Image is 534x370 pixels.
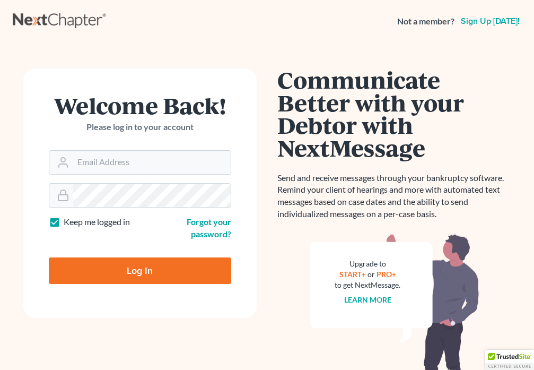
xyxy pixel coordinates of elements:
[187,217,231,239] a: Forgot your password?
[377,270,396,279] a: PRO+
[339,270,366,279] a: START+
[397,15,454,28] strong: Not a member?
[49,121,231,133] p: Please log in to your account
[73,151,231,174] input: Email Address
[278,172,511,220] p: Send and receive messages through your bankruptcy software. Remind your client of hearings and mo...
[367,270,375,279] span: or
[335,259,401,269] div: Upgrade to
[459,17,522,25] a: Sign up [DATE]!
[278,68,511,159] h1: Communicate Better with your Debtor with NextMessage
[344,295,391,304] a: Learn more
[49,257,231,284] input: Log In
[49,94,231,117] h1: Welcome Back!
[485,350,534,370] div: TrustedSite Certified
[64,216,130,228] label: Keep me logged in
[335,280,401,290] div: to get NextMessage.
